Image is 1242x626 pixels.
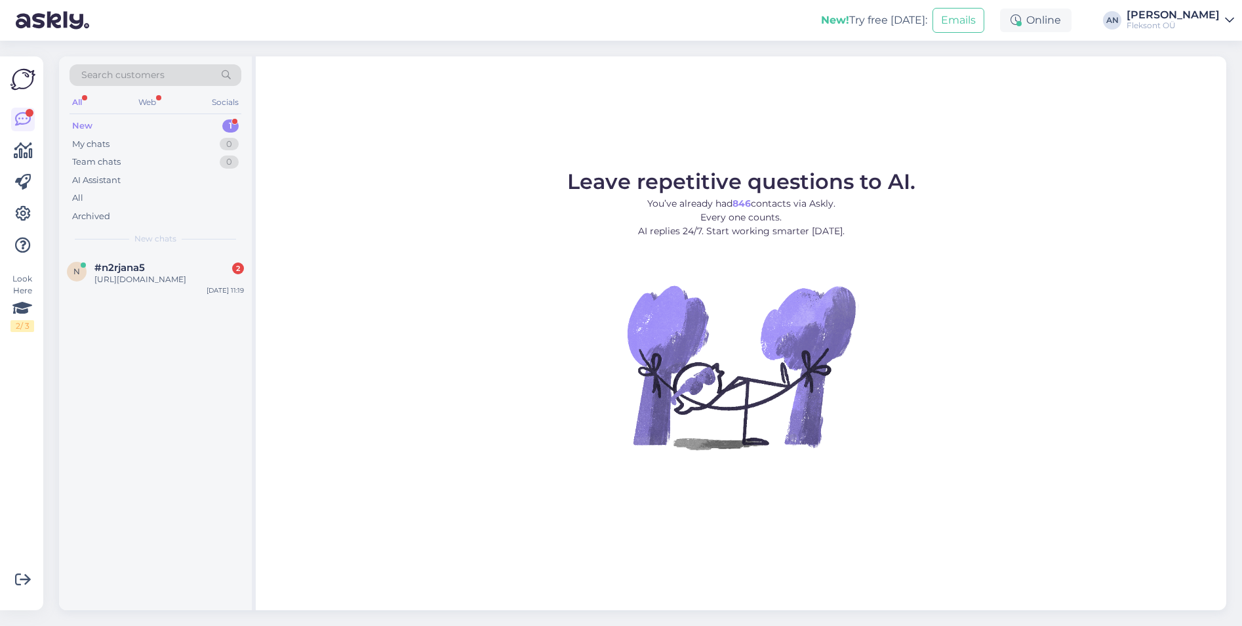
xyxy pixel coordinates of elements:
div: AI Assistant [72,174,121,187]
div: All [70,94,85,111]
div: Fleksont OÜ [1127,20,1220,31]
div: [URL][DOMAIN_NAME] [94,274,244,285]
div: Online [1000,9,1072,32]
div: 0 [220,156,239,169]
span: New chats [134,233,176,245]
b: New! [821,14,849,26]
span: Search customers [81,68,165,82]
div: [DATE] 11:19 [207,285,244,295]
img: Askly Logo [10,67,35,92]
div: AN [1103,11,1121,30]
div: 1 [222,119,239,133]
span: n [73,266,80,276]
span: #n2rjana5 [94,262,145,274]
div: 2 / 3 [10,320,34,332]
div: All [72,192,83,205]
div: Team chats [72,156,121,169]
button: Emails [932,8,984,33]
div: My chats [72,138,110,151]
span: Leave repetitive questions to AI. [567,169,915,194]
div: 2 [232,262,244,274]
div: Archived [72,210,110,223]
div: Socials [209,94,241,111]
div: 0 [220,138,239,151]
img: No Chat active [623,249,859,485]
div: [PERSON_NAME] [1127,10,1220,20]
div: Web [136,94,159,111]
div: Look Here [10,273,34,332]
p: You’ve already had contacts via Askly. Every one counts. AI replies 24/7. Start working smarter [... [567,197,915,238]
a: [PERSON_NAME]Fleksont OÜ [1127,10,1234,31]
b: 846 [732,198,751,209]
div: Try free [DATE]: [821,12,927,28]
div: New [72,119,92,133]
